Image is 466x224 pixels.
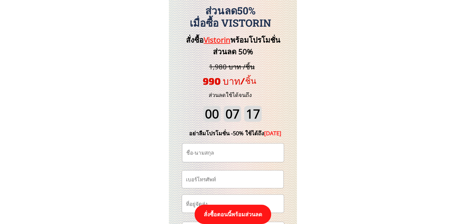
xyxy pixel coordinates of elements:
input: ชื่อ-นามสกุล [185,144,281,162]
h3: สั่งซื้อ พร้อมโปรโมชั่นส่วนลด 50% [176,34,290,58]
span: 1,980 บาท /ชิ้น [209,62,255,71]
input: ที่อยู่จัดส่ง [184,195,281,213]
h3: ส่วนลด50% เมื่อซื้อ Vistorin [165,5,295,29]
input: เบอร์โทรศัพท์ [184,171,281,188]
p: สั่งซื้อตอนนี้พร้อมส่วนลด [195,205,271,224]
div: อย่าลืมโปรโมชั่น -50% ใช้ได้ถึง [180,129,291,138]
span: 990 บาท [203,75,240,87]
span: Vistorin [204,35,230,45]
h3: ส่วนลดใช้ได้จนถึง [200,91,260,99]
span: /ชิ้น [240,75,256,85]
span: [DATE] [264,129,281,137]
